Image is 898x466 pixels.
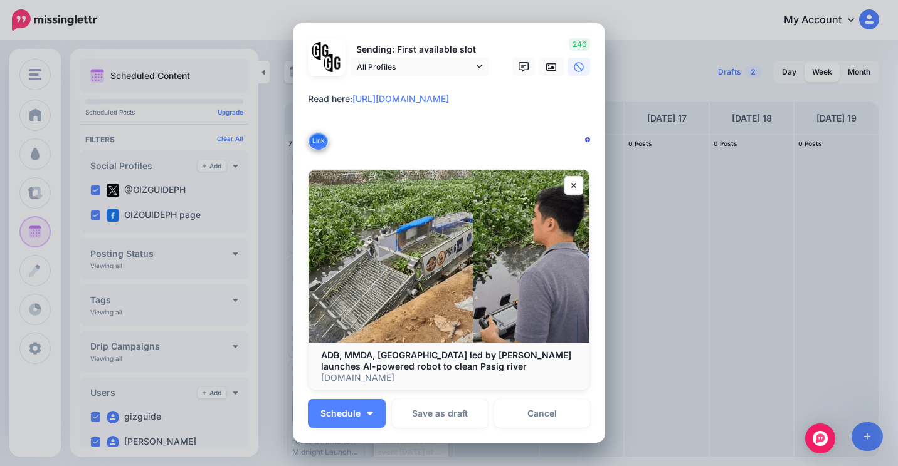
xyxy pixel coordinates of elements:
[392,399,488,428] button: Save as draft
[805,423,835,453] div: Open Intercom Messenger
[324,54,342,72] img: JT5sWCfR-79925.png
[309,170,589,343] img: ADB, MMDA, Pasig City led by Vico Sotto launches AI-powered robot to clean Pasig river
[321,372,577,383] p: [DOMAIN_NAME]
[351,43,489,57] p: Sending: First available slot
[569,38,590,51] span: 246
[320,409,361,418] span: Schedule
[321,349,571,371] b: ADB, MMDA, [GEOGRAPHIC_DATA] led by [PERSON_NAME] launches AI-powered robot to clean Pasig river
[308,132,329,150] button: Link
[367,412,373,415] img: arrow-down-white.png
[308,91,596,152] textarea: To enrich screen reader interactions, please activate Accessibility in Grammarly extension settings
[308,91,596,106] div: Read here:
[494,399,590,428] a: Cancel
[357,60,473,73] span: All Profiles
[312,42,330,60] img: 353459792_649996473822713_4483302954317148903_n-bsa138318.png
[308,399,386,428] button: Schedule
[351,58,489,76] a: All Profiles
